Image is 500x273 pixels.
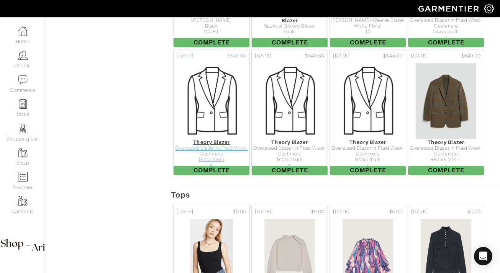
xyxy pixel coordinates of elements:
div: Theory Blazer [252,139,328,145]
span: $0.00 [389,208,403,216]
img: Womens_Blazer-588f20df9afa69e898832465288028f97c54ede7bb27f354559b82bc26592984.png [251,63,328,139]
a: [DATE] $645.00 Theory Blazer Oversized Blazer in Plaid Wool-Cashmere BRASS MULTI S Complete [407,48,485,176]
div: brass multi [174,157,249,163]
div: S [408,35,484,41]
div: [PERSON_NAME]-Sleeve Blazer [330,18,406,23]
div: S [174,163,249,169]
span: $645.00 [305,52,325,60]
div: Theory Blazer [330,139,406,145]
span: Complete [330,166,406,175]
span: $0.00 [467,208,481,216]
span: [DATE] [177,208,193,216]
div: Nautical Dickey Blazer [252,23,328,29]
a: [DATE] $645.00 Theory Blazer Oversized Blazer in Plaid Wool-Cashmere brass multi S Complete [251,48,329,176]
img: garments-icon-b7da505a4dc4fd61783c78ac3ca0ef83fa9d6f193b1c9dc38574b1d14d53ca28.png [18,148,28,157]
span: [DATE] [255,52,272,60]
span: [DATE] [411,208,428,216]
div: brass multi [252,157,328,163]
a: [DATE] $645.00 Theory Blazer Oversized Blazer in Plaid Wool-Cashmere brass multi S Complete [329,48,407,176]
div: Theory Blazer [174,139,249,145]
span: [DATE] [333,52,350,60]
div: khaki [252,29,328,35]
span: [DATE] [333,208,350,216]
a: [DATE] $645.00 Theory Blazer Oversized Blazer in Plaid Wool-Cashmere brass multi S Complete [172,48,251,176]
div: Black [174,23,249,29]
img: rkuF41XWrzk8g6EVXia4ysdD [415,63,477,139]
img: dashboard-icon-dbcd8f5a0b271acd01030246c82b418ddd0df26cd7fceb0bd07c9910d44c42f6.png [18,26,28,36]
div: Oversized Blazer in Plaid Wool-Cashmere [174,145,249,157]
img: orders-icon-0abe47150d42831381b5fb84f609e132dff9fe21cb692f30cb5eec754e2cba89.png [18,172,28,181]
div: L [252,35,328,41]
span: $645.00 [227,52,246,60]
h5: Tops [171,190,500,199]
span: [DATE] [255,208,272,216]
div: [GEOGRAPHIC_DATA] West Blazer [252,11,328,23]
img: clients-icon-6bae9207a08558b7cb47a8932f037763ab4055f8c8b6bfacd5dc20c3e0201464.png [18,51,28,60]
span: Complete [408,38,484,47]
div: Theory Blazer [408,139,484,145]
span: Complete [252,38,328,47]
span: Complete [330,38,406,47]
div: Oversized Blazer in Plaid Wool-Cashmere [408,145,484,157]
div: White Floral [330,23,406,29]
div: brass multi [330,157,406,163]
div: 10 [330,29,406,35]
img: Womens_Blazer-588f20df9afa69e898832465288028f97c54ede7bb27f354559b82bc26592984.png [330,63,406,139]
div: S [408,163,484,169]
img: gear-icon-white-bd11855cb880d31180b6d7d6211b90ccbf57a29d726f0c71d8c61bd08dd39cc2.png [484,4,494,13]
span: Complete [174,166,249,175]
div: Oversized Blazer in Plaid Wool-Cashmere [330,145,406,157]
div: S [330,163,406,169]
span: Complete [408,166,484,175]
span: Complete [174,38,249,47]
span: $645.00 [383,52,403,60]
span: Complete [252,166,328,175]
div: S [252,163,328,169]
span: [DATE] [411,52,428,60]
div: Oversized Blazer in Plaid Wool-Cashmere [252,145,328,157]
img: garments-icon-b7da505a4dc4fd61783c78ac3ca0ef83fa9d6f193b1c9dc38574b1d14d53ca28.png [18,196,28,206]
div: BRASS MULTI [408,157,484,163]
div: brass multi [408,29,484,35]
img: Womens_Blazer-588f20df9afa69e898832465288028f97c54ede7bb27f354559b82bc26592984.png [173,63,250,139]
span: $0.00 [233,208,246,216]
img: reminder-icon-8004d30b9f0a5d33ae49ab947aed9ed385cf756f9e5892f1edd6e32f2345188e.png [18,99,28,109]
div: [PERSON_NAME] [174,18,249,23]
img: garmentier-logo-header-white-b43fb05a5012e4ada735d5af1a66efaba907eab6374d6393d1fbf88cb4ef424d.png [415,2,484,15]
span: $0.00 [311,208,325,216]
span: [DATE] [177,52,193,60]
div: M OR L [174,29,249,35]
img: comment-icon-a0a6a9ef722e966f86d9cbdc48e553b5cf19dbc54f86b18d962a5391bc8f6eb6.png [18,75,28,85]
div: Open Intercom Messenger [474,247,492,265]
span: $645.00 [461,52,481,60]
img: stylists-icon-eb353228a002819b7ec25b43dbf5f0378dd9e0616d9560372ff212230b889e62.png [18,124,28,133]
div: Oversized Blazer in Plaid Wool-Cashmere [408,18,484,29]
